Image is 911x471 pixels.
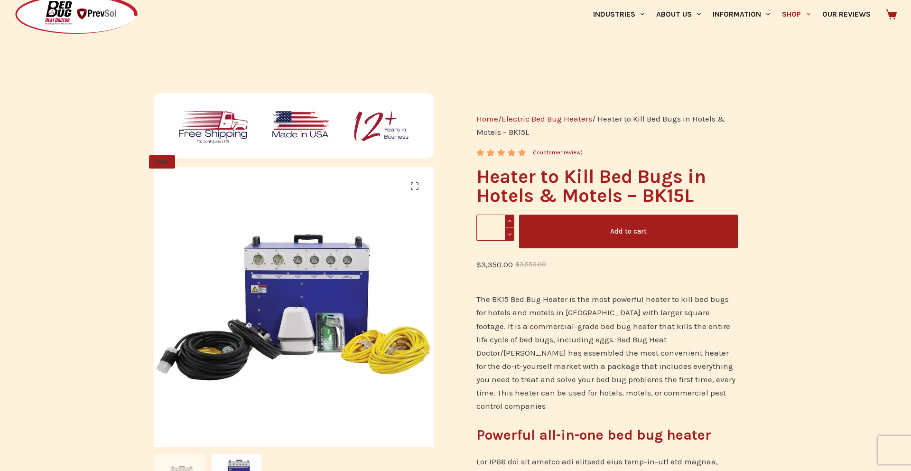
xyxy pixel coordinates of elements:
[515,261,546,268] bdi: 3,550.00
[476,167,738,205] h1: Heater to Kill Bed Bugs in Hotels & Motels – BK15L
[476,112,738,139] nav: Breadcrumb
[405,177,424,196] a: View full-screen image gallery
[502,114,592,123] a: Electric Bed Bug Heaters
[515,261,520,268] span: $
[476,260,513,269] bdi: 3,350.00
[476,149,527,200] span: Rated out of 5 based on customer rating
[535,149,537,156] span: 1
[476,260,481,269] span: $
[533,148,583,158] a: (1customer review)
[476,292,738,412] p: The BK15 Bed Bug Heater is the most powerful heater to kill bed bugs for hotels and motels in [GE...
[8,4,36,32] button: Open LiveChat chat widget
[476,424,738,446] h3: Powerful all-in-one bed bug heater
[476,114,498,123] a: Home
[149,155,175,169] span: SALE
[434,301,713,311] a: Heater to Kill Bed Bugs in Hotels & Motels - BK15L - Image 2
[476,149,483,164] span: 1
[476,215,515,241] input: Product quantity
[434,167,713,447] img: Heater to Kill Bed Bugs in Hotels & Motels - BK15L - Image 2
[519,215,738,248] button: Add to cart
[476,149,527,156] div: Rated 5.00 out of 5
